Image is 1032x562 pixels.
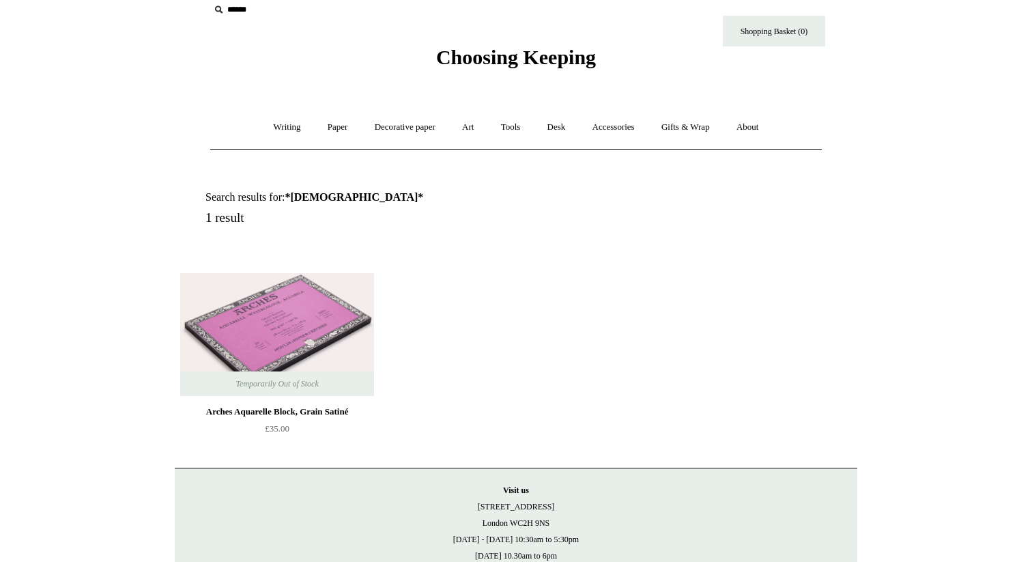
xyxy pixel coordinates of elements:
strong: Visit us [503,486,529,495]
a: Tools [489,109,533,145]
a: About [724,109,771,145]
a: Desk [535,109,578,145]
a: Choosing Keeping [436,57,596,66]
a: Shopping Basket (0) [723,16,825,46]
strong: *[DEMOGRAPHIC_DATA]* [285,191,423,203]
span: Choosing Keeping [436,46,596,68]
div: Arches Aquarelle Block, Grain Satiné [184,404,371,420]
span: Temporarily Out of Stock [222,371,332,396]
span: £35.00 [265,423,289,434]
a: Decorative paper [362,109,448,145]
a: Paper [315,109,360,145]
h1: Search results for: [205,191,532,203]
img: Arches Aquarelle Block, Grain Satiné [180,273,374,396]
a: Gifts & Wrap [649,109,722,145]
a: Arches Aquarelle Block, Grain Satiné £35.00 [180,404,374,460]
a: Accessories [580,109,647,145]
a: Art [450,109,486,145]
h5: 1 result [205,210,532,226]
a: Arches Aquarelle Block, Grain Satiné Arches Aquarelle Block, Grain Satiné Temporarily Out of Stock [180,273,374,396]
a: Writing [261,109,313,145]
